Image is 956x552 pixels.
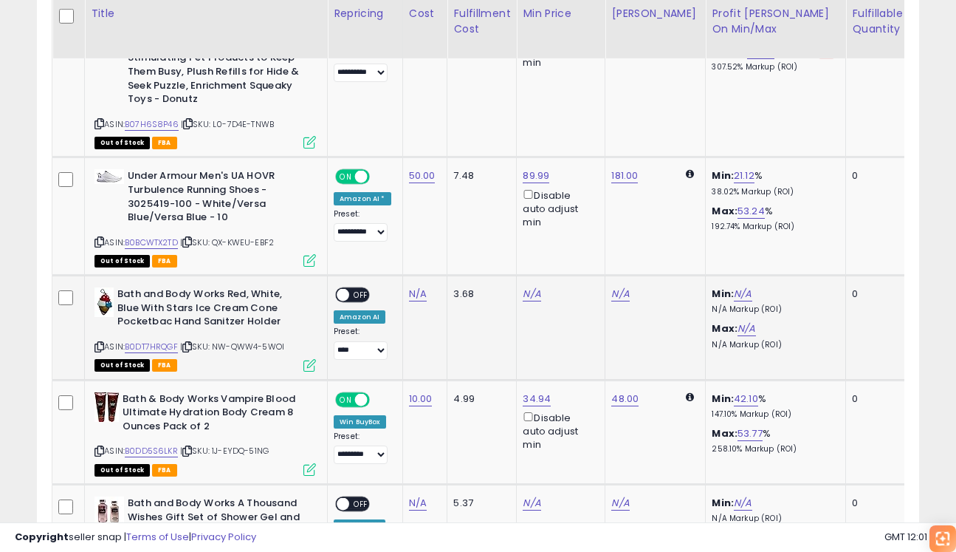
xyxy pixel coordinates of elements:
[334,327,391,360] div: Preset:
[409,392,433,406] a: 10.00
[712,169,834,197] div: %
[128,10,307,110] b: ZippyPaws [PERSON_NAME] Replacement Miniz - Interactive Dog & Puppy Toys for Boredom, Stimulating...
[368,393,391,406] span: OFF
[368,171,391,183] span: OFF
[126,530,189,544] a: Terms of Use
[334,192,391,205] div: Amazon AI *
[191,530,256,544] a: Privacy Policy
[523,392,551,406] a: 34.94
[852,169,898,183] div: 0
[611,6,699,21] div: [PERSON_NAME]
[409,168,436,183] a: 50.00
[523,287,540,301] a: N/A
[334,432,391,465] div: Preset:
[349,289,373,301] span: OFF
[712,444,834,454] p: 258.10% Markup (ROI)
[125,341,178,353] a: B0DT7HRQGF
[712,6,839,37] div: Profit [PERSON_NAME] on Min/Max
[181,118,274,130] span: | SKU: L0-7D4E-TNWB
[611,168,638,183] a: 181.00
[712,287,734,301] b: Min:
[180,341,284,352] span: | SKU: NW-QWW4-5WOI
[128,169,307,228] b: Under Armour Men's UA HOVR Turbulence Running Shoes - 3025419-100 - White/Versa Blue/Versa Blue - 10
[523,496,540,511] a: N/A
[94,287,316,369] div: ASIN:
[852,497,898,510] div: 0
[737,426,763,441] a: 53.77
[152,137,177,149] span: FBA
[852,6,903,37] div: Fulfillable Quantity
[712,321,737,335] b: Max:
[334,310,385,324] div: Amazon AI
[712,62,834,72] p: 307.52% Markup (ROI)
[712,340,834,350] p: N/A Markup (ROI)
[852,392,898,406] div: 0
[734,392,758,406] a: 42.10
[125,236,178,249] a: B0BCWTX2TD
[125,445,178,457] a: B0DD5S6LKR
[94,255,150,268] span: All listings that are currently out of stock and unavailable for purchase on Amazon
[523,187,594,230] div: Disable auto adjust min
[712,392,734,406] b: Min:
[453,287,505,301] div: 3.68
[737,204,765,219] a: 53.24
[152,255,177,268] span: FBA
[123,392,302,437] b: Bath & Body Works Vampire Blood Ultimate Hydration Body Cream 8 Ounces Pack of 2
[712,45,834,72] div: %
[94,497,124,526] img: 41BF4dAbg+L._SL40_.jpg
[734,496,752,511] a: N/A
[712,427,834,454] div: %
[94,287,114,317] img: 31N8zFh0sVL._SL40_.jpg
[94,10,316,148] div: ASIN:
[453,497,505,510] div: 5.37
[737,321,755,336] a: N/A
[15,531,256,545] div: seller snap | |
[180,445,269,457] span: | SKU: 1J-EYDQ-51NG
[611,392,639,406] a: 48.00
[94,392,316,474] div: ASIN:
[712,205,834,232] div: %
[712,409,834,420] p: 147.10% Markup (ROI)
[712,304,834,315] p: N/A Markup (ROI)
[722,44,748,58] b: Max:
[349,498,373,511] span: OFF
[884,530,941,544] span: 2025-08-16 12:01 GMT
[409,496,427,511] a: N/A
[409,6,441,21] div: Cost
[117,287,297,333] b: Bath and Body Works Red, White, Blue With Stars Ice Cream Cone Pocketbac Hand Sanitzer Holder
[409,287,427,301] a: N/A
[334,209,391,242] div: Preset:
[523,168,549,183] a: 89.99
[611,287,629,301] a: N/A
[94,464,150,477] span: All listings that are currently out of stock and unavailable for purchase on Amazon
[94,169,316,265] div: ASIN:
[180,236,274,248] span: | SKU: QX-KWEU-EBF2
[611,496,629,511] a: N/A
[712,168,734,183] b: Min:
[334,50,391,83] div: Preset:
[152,359,177,372] span: FBA
[91,6,321,21] div: Title
[94,392,119,422] img: 41-MNjOIhUL._SL40_.jpg
[125,118,179,131] a: B07H6S8P46
[712,392,834,420] div: %
[712,496,734,510] b: Min:
[734,168,754,183] a: 21.12
[94,359,150,372] span: All listings that are currently out of stock and unavailable for purchase on Amazon
[94,137,150,149] span: All listings that are currently out of stock and unavailable for purchase on Amazon
[94,169,124,184] img: 41MMD-8+ZML._SL40_.jpg
[152,464,177,477] span: FBA
[712,187,834,197] p: 38.02% Markup (ROI)
[852,287,898,301] div: 0
[453,169,505,183] div: 7.48
[523,6,599,21] div: Min Price
[734,287,752,301] a: N/A
[334,6,396,21] div: Repricing
[334,415,386,429] div: Win BuyBox
[712,222,834,232] p: 192.74% Markup (ROI)
[128,497,307,542] b: Bath and Body Works A Thousand Wishes Gift Set of Shower Gel and Lotion
[523,409,594,452] div: Disable auto adjust min
[712,204,737,218] b: Max:
[337,171,355,183] span: ON
[15,530,69,544] strong: Copyright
